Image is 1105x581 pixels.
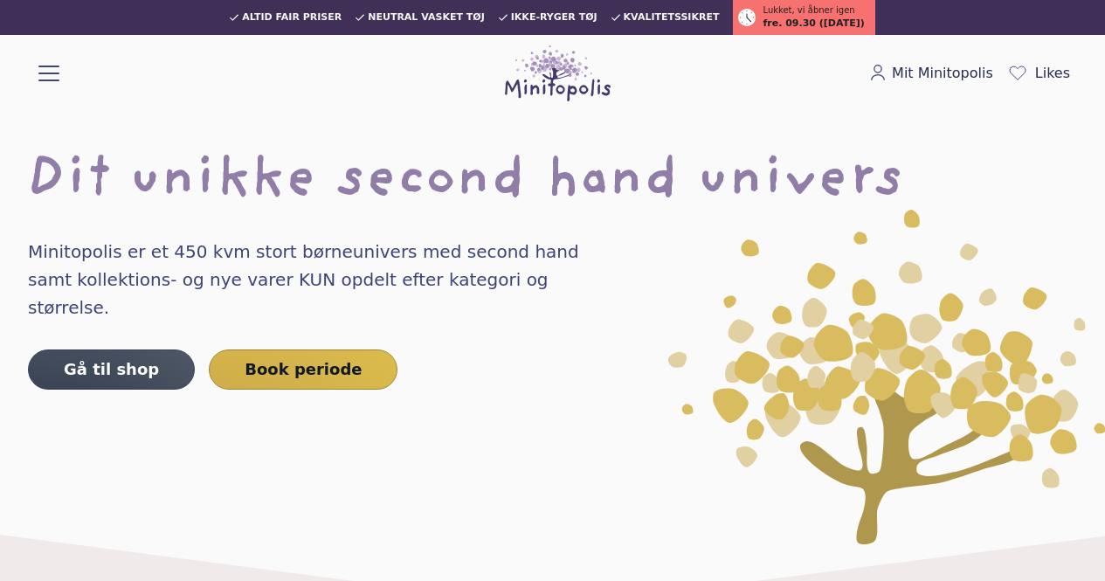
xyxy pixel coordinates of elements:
span: Neutral vasket tøj [368,12,485,23]
span: Lukket, vi åbner igen [763,3,854,17]
span: Likes [1035,63,1070,84]
a: Book periode [209,349,397,390]
a: Likes [1000,59,1077,88]
span: Mit Minitopolis [892,63,993,84]
img: Minitopolis logo [505,45,611,101]
span: Ikke-ryger tøj [511,12,597,23]
span: Kvalitetssikret [624,12,720,23]
span: Altid fair priser [242,12,342,23]
a: Mit Minitopolis [862,59,1000,87]
h1: Dit unikke second hand univers [28,154,1077,210]
a: Gå til shop [28,349,195,390]
h4: Minitopolis er et 450 kvm stort børneunivers med second hand samt kollektions- og nye varer KUN o... [28,238,615,322]
span: fre. 09.30 ([DATE]) [763,17,864,31]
